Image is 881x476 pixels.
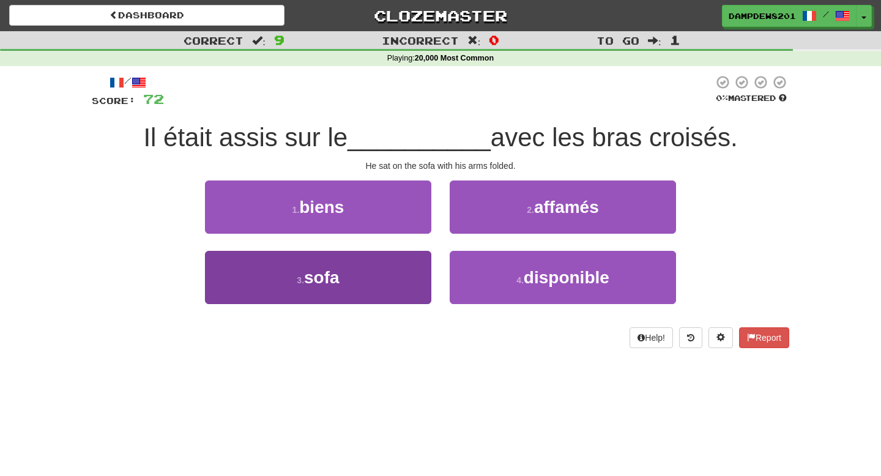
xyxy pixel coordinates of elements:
[304,268,340,287] span: sofa
[527,205,534,215] small: 2 .
[297,275,304,285] small: 3 .
[722,5,857,27] a: DampDew8201 /
[292,205,300,215] small: 1 .
[9,5,284,26] a: Dashboard
[92,75,164,90] div: /
[823,10,829,18] span: /
[670,32,680,47] span: 1
[252,35,266,46] span: :
[524,268,609,287] span: disponible
[713,93,789,104] div: Mastered
[450,251,676,304] button: 4.disponible
[489,32,499,47] span: 0
[516,275,524,285] small: 4 .
[299,198,344,217] span: biens
[205,251,431,304] button: 3.sofa
[534,198,599,217] span: affamés
[679,327,702,348] button: Round history (alt+y)
[92,160,789,172] div: He sat on the sofa with his arms folded.
[739,327,789,348] button: Report
[382,34,459,46] span: Incorrect
[467,35,481,46] span: :
[303,5,578,26] a: Clozemaster
[729,10,796,21] span: DampDew8201
[348,123,491,152] span: __________
[205,180,431,234] button: 1.biens
[648,35,661,46] span: :
[184,34,243,46] span: Correct
[274,32,284,47] span: 9
[630,327,673,348] button: Help!
[143,123,348,152] span: Il était assis sur le
[450,180,676,234] button: 2.affamés
[415,54,494,62] strong: 20,000 Most Common
[597,34,639,46] span: To go
[716,93,728,103] span: 0 %
[491,123,738,152] span: avec les bras croisés.
[92,95,136,106] span: Score:
[143,91,164,106] span: 72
